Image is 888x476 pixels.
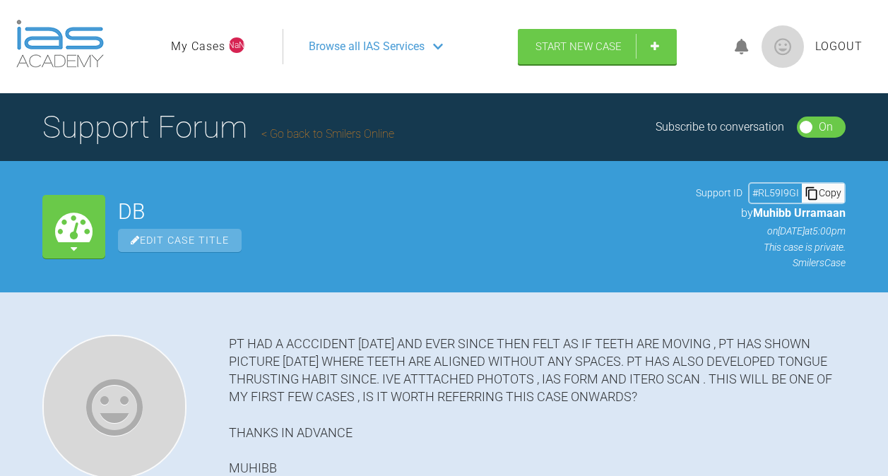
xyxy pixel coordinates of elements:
[118,229,242,252] span: Edit Case Title
[696,239,846,255] p: This case is private.
[261,127,394,141] a: Go back to Smilers Online
[518,29,677,64] a: Start New Case
[171,37,225,56] a: My Cases
[42,102,394,152] h1: Support Forum
[750,185,802,201] div: # RL59I9GI
[118,201,683,222] h2: DB
[696,204,846,222] p: by
[815,37,863,56] a: Logout
[696,223,846,239] p: on [DATE] at 5:00pm
[309,37,425,56] span: Browse all IAS Services
[802,184,844,202] div: Copy
[696,185,742,201] span: Support ID
[535,40,622,53] span: Start New Case
[696,255,846,270] p: Smilers Case
[656,118,784,136] div: Subscribe to conversation
[753,206,846,220] span: Muhibb Urramaan
[16,20,104,68] img: logo-light.3e3ef733.png
[762,25,804,68] img: profile.png
[819,118,833,136] div: On
[229,37,244,53] span: NaN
